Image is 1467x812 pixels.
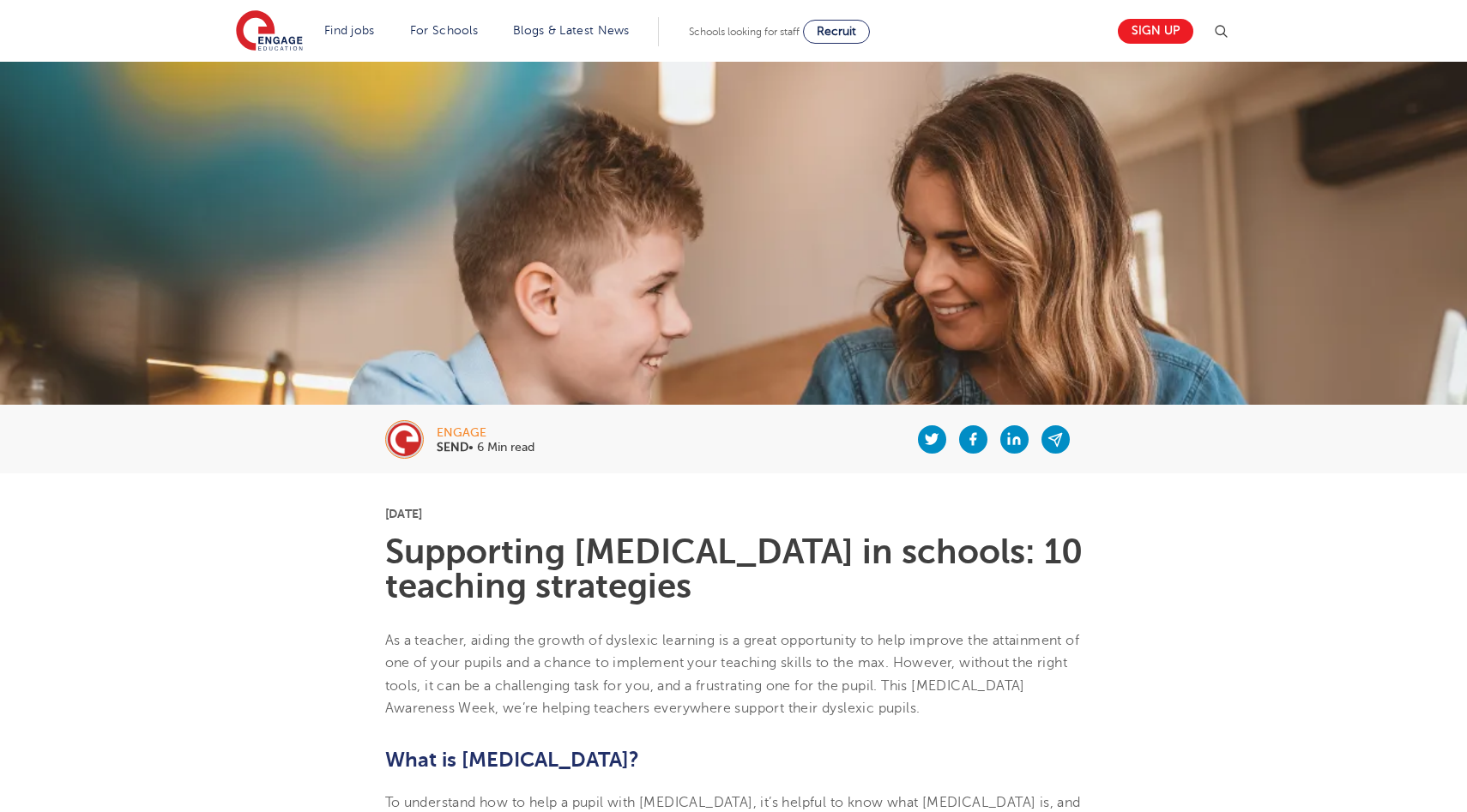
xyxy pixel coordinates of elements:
a: Blogs & Latest News [513,24,630,37]
a: For Schools [410,24,478,37]
b: What is [MEDICAL_DATA]? [385,748,639,772]
p: [DATE] [385,508,1083,520]
span: As a teacher, aiding the growth of dyslexic learning is a great opportunity to help improve the a... [385,633,1080,716]
a: Recruit [803,20,870,44]
span: Schools looking for staff [689,26,800,38]
h1: Supporting [MEDICAL_DATA] in schools: 10 teaching strategies [385,535,1083,604]
a: Sign up [1118,19,1193,44]
span: Recruit [817,25,856,38]
img: Engage Education [236,10,303,53]
b: SEND [437,441,468,454]
p: • 6 Min read [437,442,534,454]
div: engage [437,427,534,439]
a: Find jobs [324,24,375,37]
